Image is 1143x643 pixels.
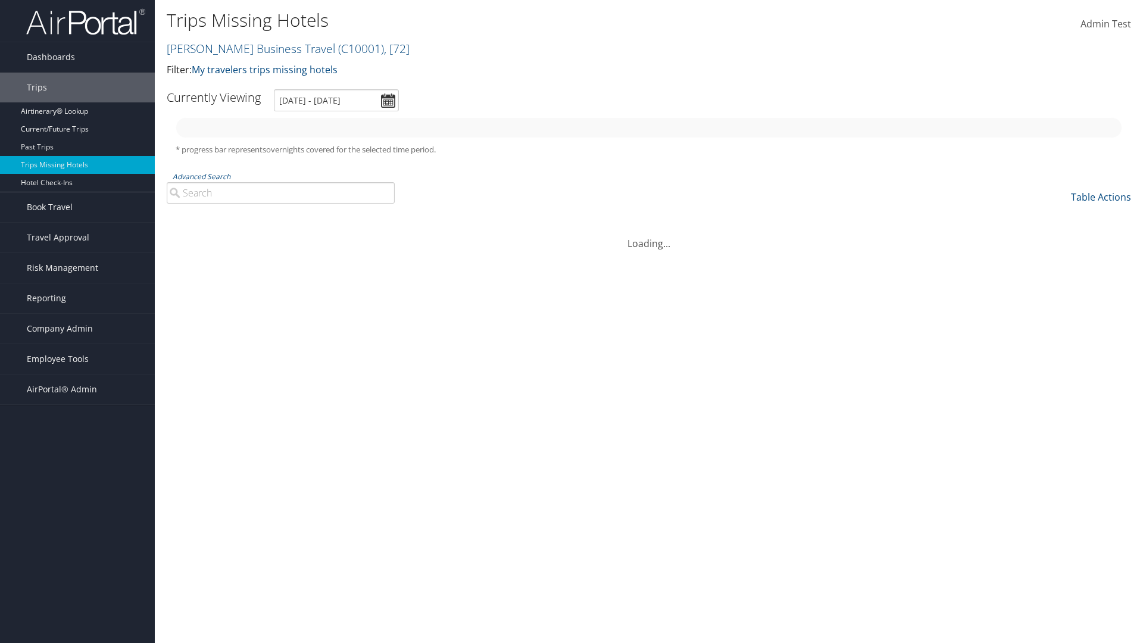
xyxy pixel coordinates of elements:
[27,344,89,374] span: Employee Tools
[27,253,98,283] span: Risk Management
[167,182,395,204] input: Advanced Search
[27,73,47,102] span: Trips
[338,40,384,57] span: ( C10001 )
[167,89,261,105] h3: Currently Viewing
[384,40,410,57] span: , [ 72 ]
[176,144,1122,155] h5: * progress bar represents overnights covered for the selected time period.
[173,171,230,182] a: Advanced Search
[192,63,338,76] a: My travelers trips missing hotels
[27,374,97,404] span: AirPortal® Admin
[27,42,75,72] span: Dashboards
[26,8,145,36] img: airportal-logo.png
[167,222,1131,251] div: Loading...
[27,192,73,222] span: Book Travel
[27,283,66,313] span: Reporting
[274,89,399,111] input: [DATE] - [DATE]
[27,223,89,252] span: Travel Approval
[167,8,810,33] h1: Trips Missing Hotels
[1080,6,1131,43] a: Admin Test
[1071,191,1131,204] a: Table Actions
[1080,17,1131,30] span: Admin Test
[167,63,810,78] p: Filter:
[167,40,410,57] a: [PERSON_NAME] Business Travel
[27,314,93,344] span: Company Admin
